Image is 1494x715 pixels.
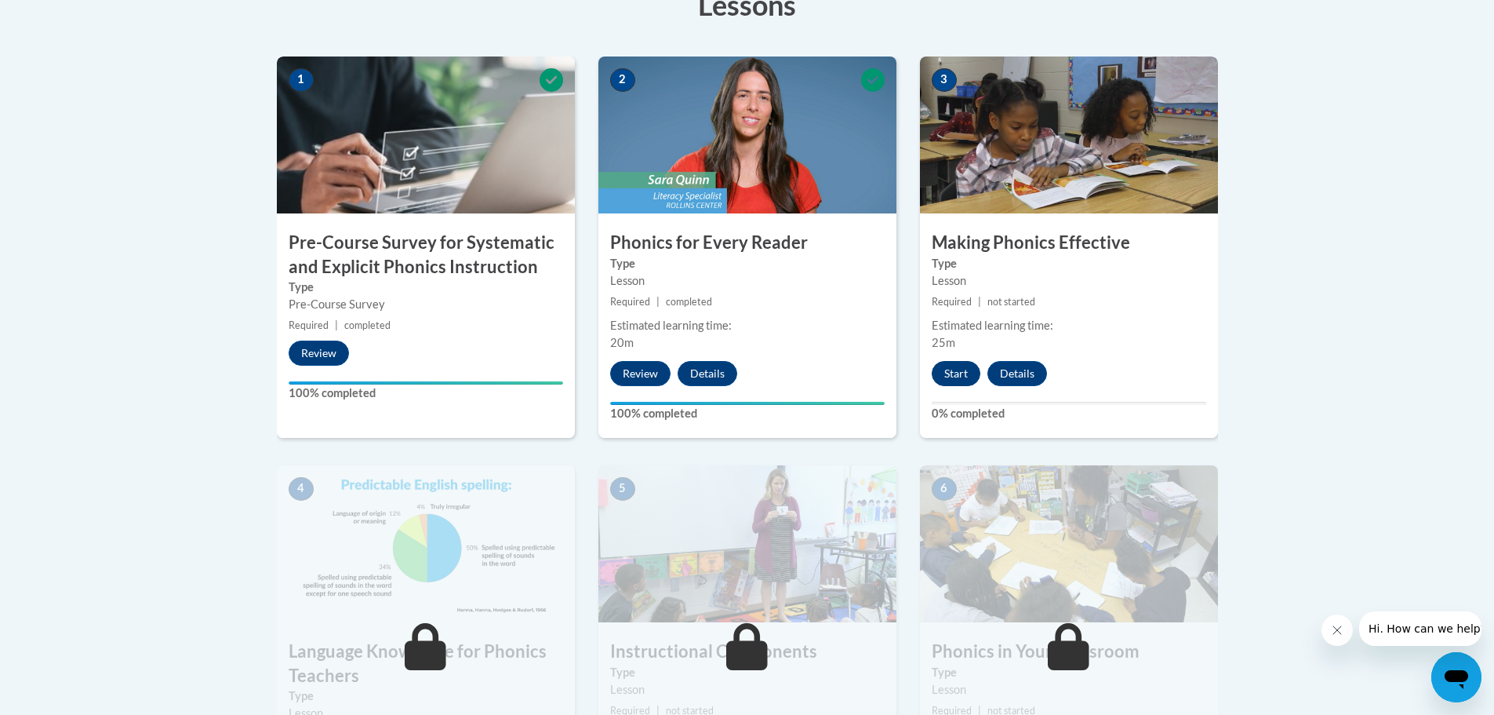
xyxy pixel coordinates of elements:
img: Course Image [277,465,575,622]
span: 2 [610,68,635,92]
div: Lesson [932,681,1206,699]
span: 1 [289,68,314,92]
button: Review [610,361,671,386]
span: Required [289,319,329,331]
button: Details [678,361,737,386]
iframe: Button to launch messaging window [1431,652,1481,702]
img: Course Image [920,57,1218,213]
h3: Phonics in Your Classroom [920,640,1218,664]
iframe: Close message [1321,615,1353,646]
button: Details [987,361,1047,386]
h3: Pre-Course Survey for Systematic and Explicit Phonics Instruction [277,231,575,279]
div: Your progress [610,402,885,405]
div: Pre-Course Survey [289,296,563,313]
span: Required [610,296,650,308]
span: 4 [289,477,314,501]
img: Course Image [277,57,575,213]
span: 3 [932,68,957,92]
div: Lesson [932,272,1206,290]
h3: Instructional Components [598,640,896,664]
iframe: Message from company [1359,611,1481,646]
div: Your progress [289,381,563,385]
label: Type [289,279,563,296]
button: Review [289,341,349,366]
span: completed [666,296,712,308]
label: Type [610,664,885,681]
span: | [978,296,981,308]
span: not started [987,296,1035,308]
label: 100% completed [610,405,885,422]
span: Required [932,296,972,308]
label: Type [289,688,563,705]
img: Course Image [598,465,896,622]
label: Type [932,255,1206,272]
div: Estimated learning time: [610,317,885,334]
h3: Language Knowledge for Phonics Teachers [277,640,575,688]
label: 0% completed [932,405,1206,422]
span: Hi. How can we help? [9,11,127,24]
span: completed [344,319,391,331]
label: 100% completed [289,385,563,402]
div: Lesson [610,272,885,290]
div: Estimated learning time: [932,317,1206,334]
button: Start [932,361,980,386]
span: | [335,319,338,331]
label: Type [932,664,1206,681]
img: Course Image [598,57,896,213]
span: 6 [932,477,957,501]
span: 20m [610,336,634,349]
h3: Phonics for Every Reader [598,231,896,255]
span: 25m [932,336,955,349]
span: 5 [610,477,635,501]
label: Type [610,255,885,272]
img: Course Image [920,465,1218,622]
h3: Making Phonics Effective [920,231,1218,255]
span: | [656,296,660,308]
div: Lesson [610,681,885,699]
